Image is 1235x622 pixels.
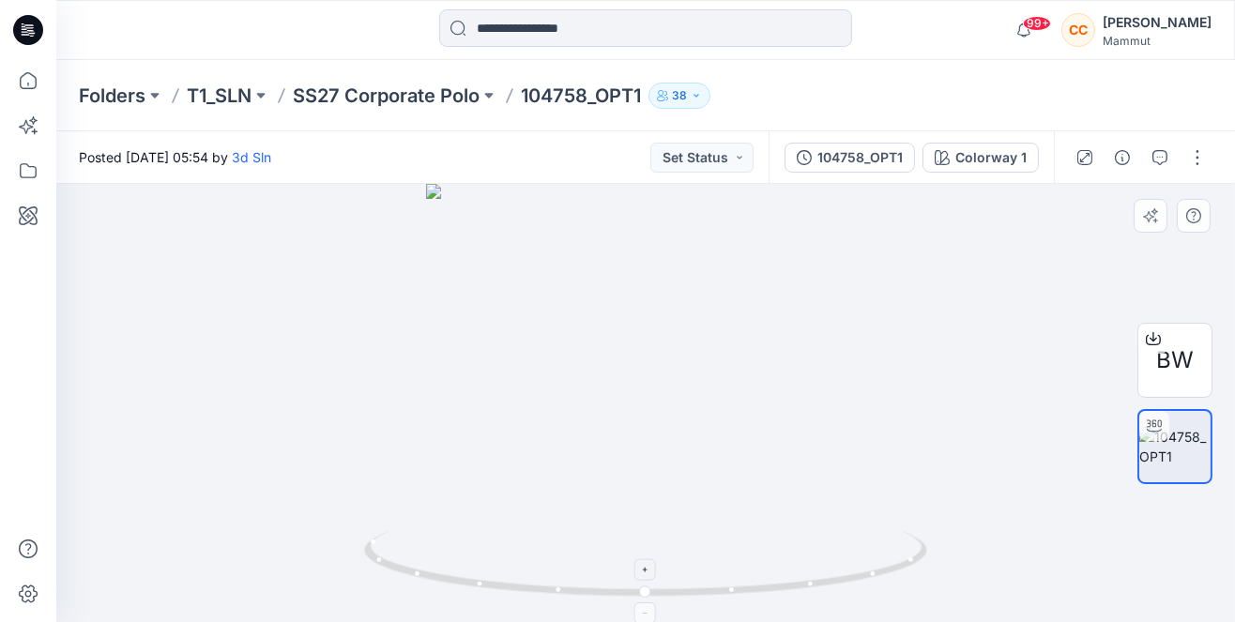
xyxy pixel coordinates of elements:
button: 104758_OPT1 [785,143,915,173]
a: T1_SLN [187,83,252,109]
div: Colorway 1 [955,147,1027,168]
p: 38 [672,85,687,106]
a: 3d Sln [232,149,271,165]
div: 104758_OPT1 [817,147,903,168]
a: Folders [79,83,145,109]
div: Mammut [1103,34,1212,48]
span: BW [1156,343,1194,377]
button: Colorway 1 [922,143,1039,173]
p: 104758_OPT1 [521,83,641,109]
img: 104758_OPT1 [1139,427,1211,466]
a: SS27 Corporate Polo [293,83,480,109]
span: 99+ [1023,16,1051,31]
div: [PERSON_NAME] [1103,11,1212,34]
button: 38 [648,83,710,109]
button: Details [1107,143,1137,173]
div: CC [1061,13,1095,47]
span: Posted [DATE] 05:54 by [79,147,271,167]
